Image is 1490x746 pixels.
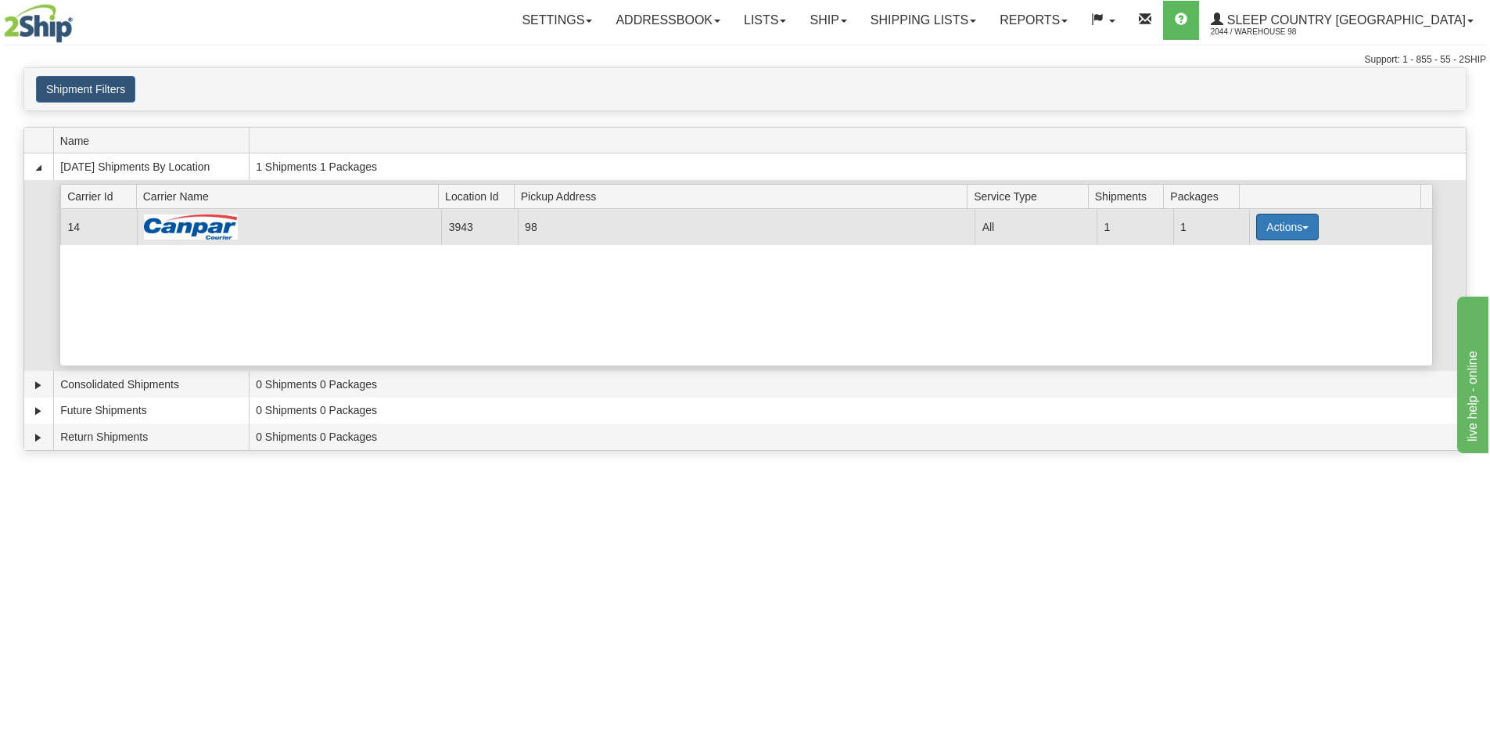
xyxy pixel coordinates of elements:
span: 2044 / Warehouse 98 [1211,24,1328,40]
td: 1 Shipments 1 Packages [249,153,1466,180]
td: 14 [60,209,136,244]
a: Shipping lists [859,1,988,40]
a: Collapse [31,160,46,175]
a: Settings [510,1,604,40]
td: Consolidated Shipments [53,371,249,398]
span: Carrier Name [143,184,439,208]
td: 98 [518,209,975,244]
div: live help - online [12,9,145,28]
td: 0 Shipments 0 Packages [249,371,1466,398]
td: 3943 [441,209,517,244]
a: Sleep Country [GEOGRAPHIC_DATA] 2044 / Warehouse 98 [1199,1,1485,40]
span: Sleep Country [GEOGRAPHIC_DATA] [1223,13,1466,27]
a: Ship [798,1,858,40]
a: Reports [988,1,1079,40]
span: Pickup Address [521,184,968,208]
span: Name [60,128,249,153]
img: Canpar [144,214,238,240]
iframe: chat widget [1454,293,1488,452]
td: Future Shipments [53,398,249,424]
a: Lists [732,1,798,40]
span: Packages [1170,184,1239,208]
td: 0 Shipments 0 Packages [249,398,1466,424]
span: Location Id [445,184,514,208]
span: Carrier Id [67,184,136,208]
span: Service Type [974,184,1088,208]
a: Addressbook [604,1,732,40]
td: 0 Shipments 0 Packages [249,423,1466,450]
td: All [975,209,1097,244]
span: Shipments [1095,184,1164,208]
td: [DATE] Shipments By Location [53,153,249,180]
div: Support: 1 - 855 - 55 - 2SHIP [4,53,1486,67]
td: Return Shipments [53,423,249,450]
a: Expand [31,403,46,419]
button: Shipment Filters [36,76,135,103]
td: 1 [1173,209,1249,244]
a: Expand [31,430,46,445]
a: Expand [31,377,46,393]
img: logo2044.jpg [4,4,73,43]
td: 1 [1097,209,1172,244]
button: Actions [1256,214,1319,240]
